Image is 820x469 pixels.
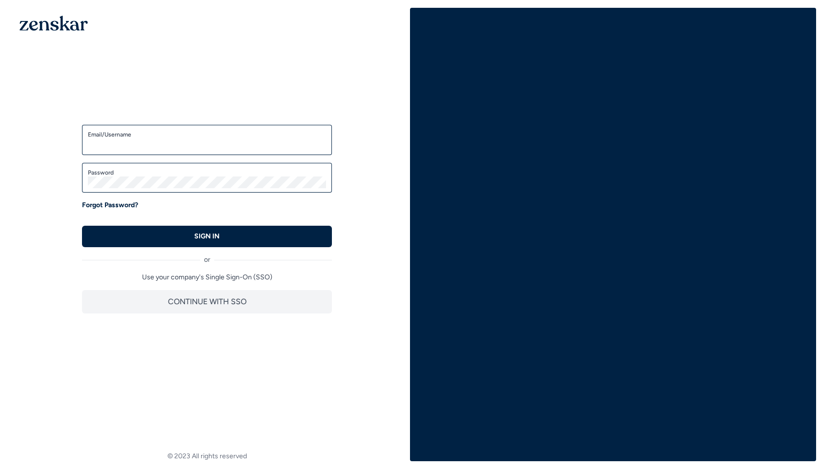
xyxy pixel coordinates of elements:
[20,16,88,31] img: 1OGAJ2xQqyY4LXKgY66KYq0eOWRCkrZdAb3gUhuVAqdWPZE9SRJmCz+oDMSn4zDLXe31Ii730ItAGKgCKgCCgCikA4Av8PJUP...
[88,131,326,138] label: Email/Username
[88,169,326,176] label: Password
[194,232,220,241] p: SIGN IN
[82,226,332,247] button: SIGN IN
[4,451,410,461] footer: © 2023 All rights reserved
[82,200,138,210] a: Forgot Password?
[82,273,332,282] p: Use your company's Single Sign-On (SSO)
[82,290,332,313] button: CONTINUE WITH SSO
[82,247,332,265] div: or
